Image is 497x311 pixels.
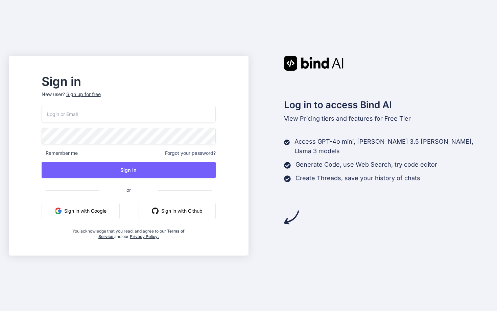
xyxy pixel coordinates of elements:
[284,114,488,123] p: tiers and features for Free Tier
[284,98,488,112] h2: Log in to access Bind AI
[295,160,437,169] p: Generate Code, use Web Search, try code editor
[55,208,62,214] img: google
[66,91,101,98] div: Sign up for free
[284,56,344,71] img: Bind AI logo
[42,203,120,219] button: Sign in with Google
[42,91,216,106] p: New user?
[284,210,299,225] img: arrow
[99,182,158,198] span: or
[42,106,216,122] input: Login or Email
[42,162,216,178] button: Sign In
[284,115,320,122] span: View Pricing
[71,224,187,239] div: You acknowledge that you read, and agree to our and our
[42,76,216,87] h2: Sign in
[294,137,488,156] p: Access GPT-4o mini, [PERSON_NAME] 3.5 [PERSON_NAME], Llama 3 models
[295,173,420,183] p: Create Threads, save your history of chats
[152,208,159,214] img: github
[42,150,78,157] span: Remember me
[98,229,185,239] a: Terms of Service
[139,203,216,219] button: Sign in with Github
[130,234,159,239] a: Privacy Policy.
[165,150,216,157] span: Forgot your password?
